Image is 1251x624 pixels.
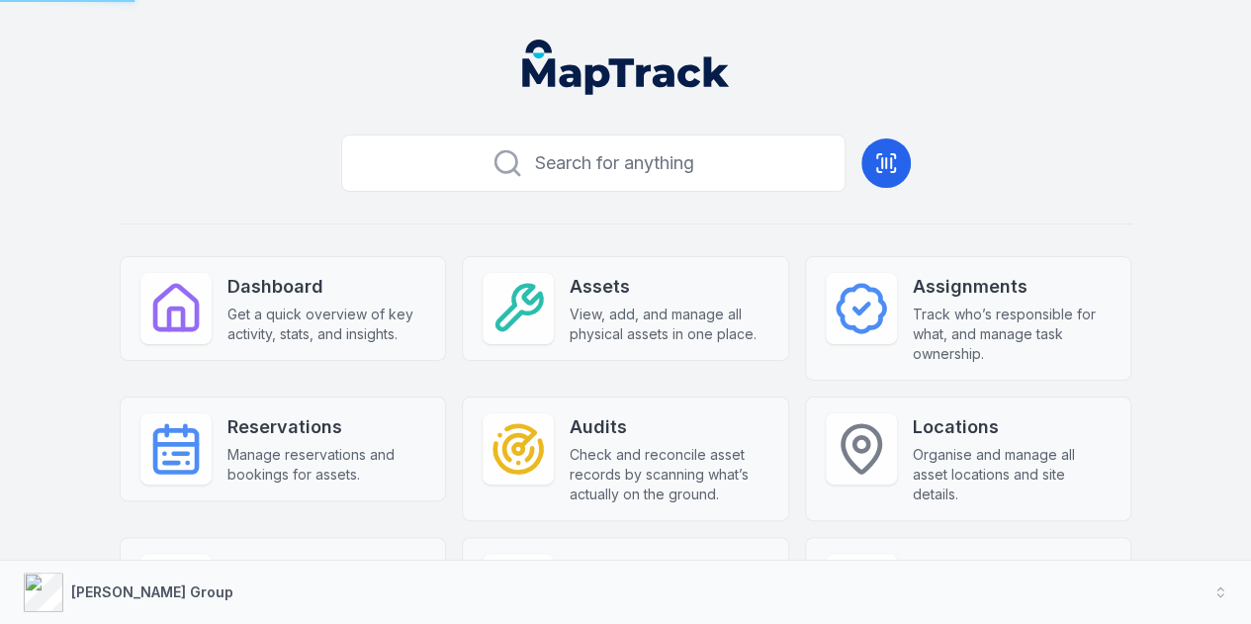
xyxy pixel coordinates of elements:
span: Organise and manage all asset locations and site details. [913,445,1112,504]
a: LocationsOrganise and manage all asset locations and site details. [805,397,1132,521]
span: Manage reservations and bookings for assets. [227,445,426,485]
span: Search for anything [535,149,694,177]
button: Search for anything [341,134,846,192]
span: Check and reconcile asset records by scanning what’s actually on the ground. [570,445,768,504]
strong: Assets [570,273,768,301]
strong: Forms [570,554,768,581]
strong: Assignments [913,273,1112,301]
strong: Reservations [227,413,426,441]
span: View, add, and manage all physical assets in one place. [570,305,768,344]
a: AssignmentsTrack who’s responsible for what, and manage task ownership. [805,256,1132,381]
strong: Audits [570,413,768,441]
span: Get a quick overview of key activity, stats, and insights. [227,305,426,344]
a: AuditsCheck and reconcile asset records by scanning what’s actually on the ground. [462,397,789,521]
nav: Global [491,40,761,95]
a: AssetsView, add, and manage all physical assets in one place. [462,256,789,361]
strong: Dashboard [227,273,426,301]
span: Track who’s responsible for what, and manage task ownership. [913,305,1112,364]
strong: Locations [913,413,1112,441]
strong: [PERSON_NAME] Group [71,583,233,600]
a: DashboardGet a quick overview of key activity, stats, and insights. [120,256,447,361]
a: ReservationsManage reservations and bookings for assets. [120,397,447,501]
strong: People [227,554,426,581]
strong: Reports [913,554,1112,581]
